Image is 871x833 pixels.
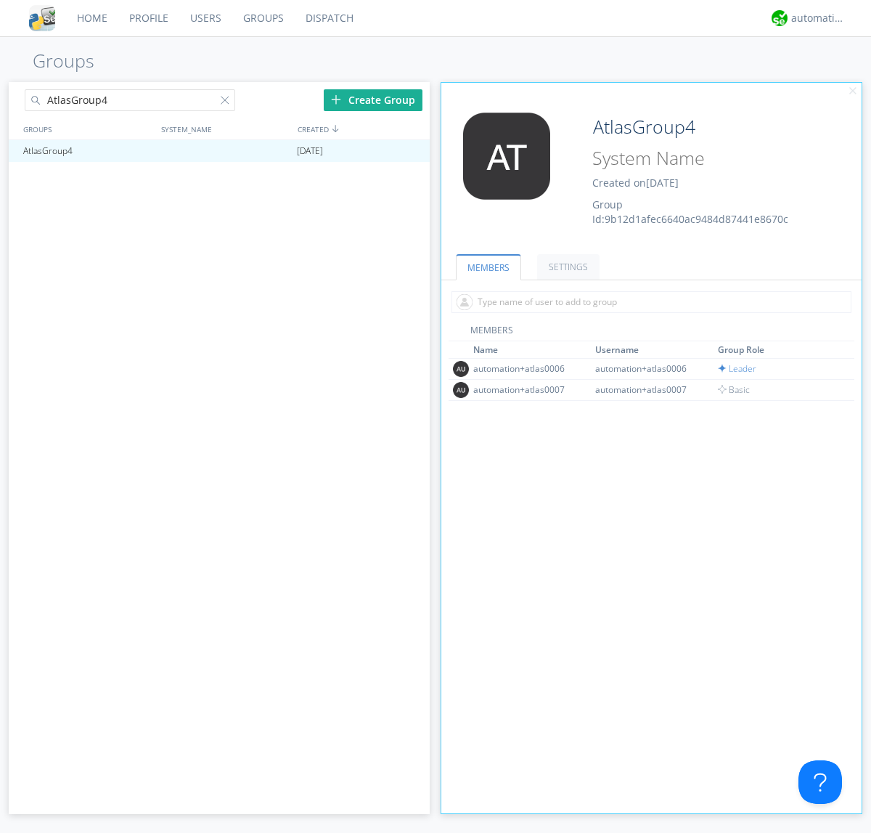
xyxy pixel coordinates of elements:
[453,361,469,377] img: 373638.png
[587,145,822,172] input: System Name
[718,383,750,396] span: Basic
[592,176,679,190] span: Created on
[20,140,155,162] div: AtlasGroup4
[473,362,582,375] div: automation+atlas0006
[294,118,431,139] div: CREATED
[25,89,235,111] input: Search groups
[718,362,756,375] span: Leader
[9,140,430,162] a: AtlasGroup4[DATE]
[595,383,704,396] div: automation+atlas0007
[595,362,704,375] div: automation+atlas0006
[848,86,858,97] img: cancel.svg
[537,254,600,280] a: SETTINGS
[587,113,822,142] input: Group Name
[449,324,855,341] div: MEMBERS
[20,118,154,139] div: GROUPS
[471,341,594,359] th: Toggle SortBy
[791,11,846,25] div: automation+atlas
[716,341,838,359] th: Toggle SortBy
[456,254,521,280] a: MEMBERS
[158,118,294,139] div: SYSTEM_NAME
[29,5,55,31] img: cddb5a64eb264b2086981ab96f4c1ba7
[473,383,582,396] div: automation+atlas0007
[452,113,561,200] img: 373638.png
[593,341,716,359] th: Toggle SortBy
[324,89,422,111] div: Create Group
[592,198,788,226] span: Group Id: 9b12d1afec6640ac9484d87441e8670c
[772,10,788,26] img: d2d01cd9b4174d08988066c6d424eccd
[451,291,851,313] input: Type name of user to add to group
[331,94,341,105] img: plus.svg
[646,176,679,190] span: [DATE]
[453,382,469,398] img: 373638.png
[798,760,842,804] iframe: Toggle Customer Support
[297,140,323,162] span: [DATE]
